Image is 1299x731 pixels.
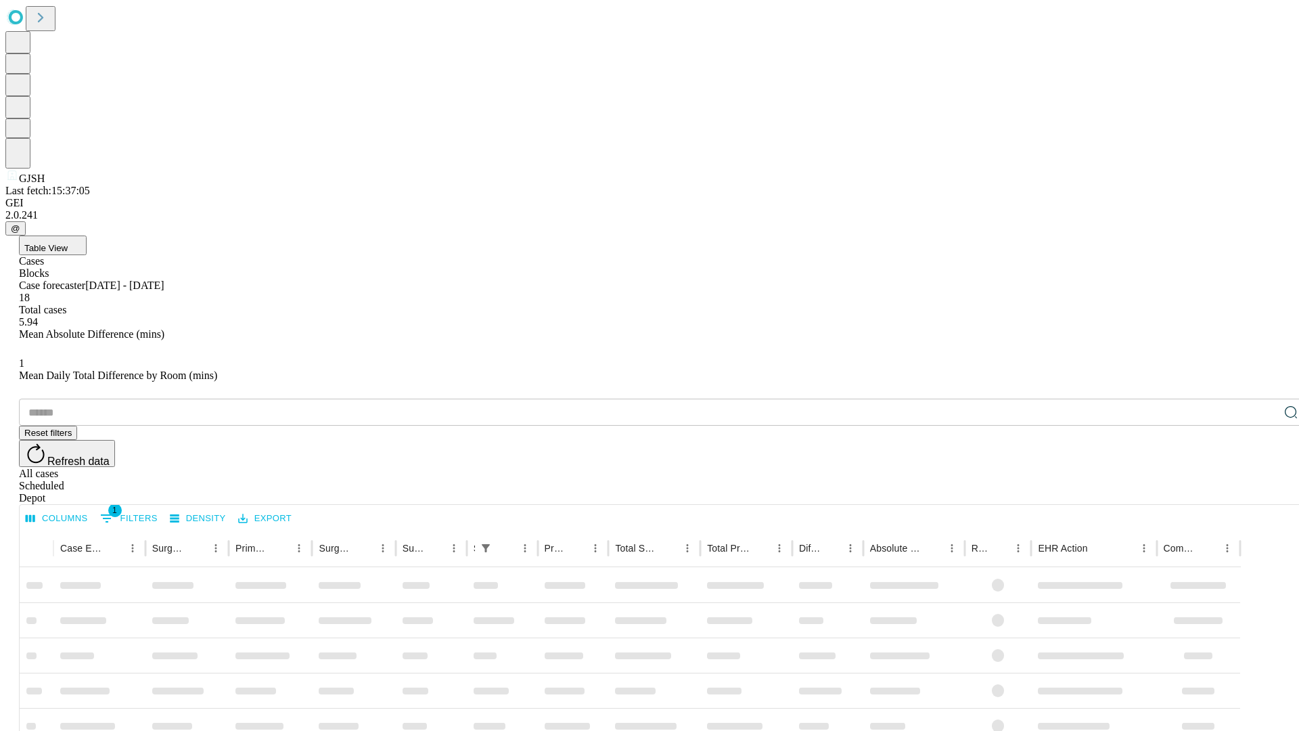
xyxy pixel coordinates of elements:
button: Menu [678,539,697,558]
button: Sort [271,539,290,558]
button: Menu [1218,539,1237,558]
div: Resolved in EHR [972,543,989,554]
span: 5.94 [19,316,38,328]
button: Menu [516,539,534,558]
span: 18 [19,292,30,303]
div: EHR Action [1038,543,1087,554]
span: Reset filters [24,428,72,438]
button: Density [166,508,229,529]
button: Sort [497,539,516,558]
div: Predicted In Room Duration [545,543,566,554]
button: Menu [770,539,789,558]
button: Export [235,508,295,529]
button: Menu [123,539,142,558]
div: Difference [799,543,821,554]
button: @ [5,221,26,236]
button: Sort [567,539,586,558]
button: Menu [942,539,961,558]
button: Sort [1199,539,1218,558]
span: Mean Absolute Difference (mins) [19,328,164,340]
button: Sort [187,539,206,558]
button: Reset filters [19,426,77,440]
button: Sort [990,539,1009,558]
span: GJSH [19,173,45,184]
div: 1 active filter [476,539,495,558]
span: Last fetch: 15:37:05 [5,185,90,196]
div: Total Scheduled Duration [615,543,658,554]
button: Select columns [22,508,91,529]
button: Show filters [97,508,161,529]
button: Menu [373,539,392,558]
button: Menu [841,539,860,558]
button: Sort [751,539,770,558]
span: Table View [24,243,68,253]
span: 1 [19,357,24,369]
button: Menu [586,539,605,558]
span: 1 [108,504,122,517]
div: 2.0.241 [5,209,1294,221]
button: Sort [659,539,678,558]
span: Mean Daily Total Difference by Room (mins) [19,370,217,381]
div: Case Epic Id [60,543,103,554]
div: Scheduled In Room Duration [474,543,475,554]
button: Sort [924,539,942,558]
span: Total cases [19,304,66,315]
div: Absolute Difference [870,543,922,554]
div: Comments [1164,543,1198,554]
span: Refresh data [47,456,110,467]
button: Menu [206,539,225,558]
button: Table View [19,236,87,255]
button: Sort [1089,539,1108,558]
span: [DATE] - [DATE] [85,280,164,291]
button: Show filters [476,539,495,558]
button: Sort [426,539,445,558]
button: Menu [1135,539,1154,558]
div: Primary Service [235,543,269,554]
span: @ [11,223,20,234]
button: Menu [290,539,309,558]
div: Surgery Name [319,543,352,554]
button: Sort [104,539,123,558]
button: Menu [445,539,463,558]
button: Menu [1009,539,1028,558]
div: Total Predicted Duration [707,543,750,554]
div: Surgery Date [403,543,424,554]
button: Refresh data [19,440,115,467]
div: Surgeon Name [152,543,186,554]
button: Sort [355,539,373,558]
button: Sort [822,539,841,558]
span: Case forecaster [19,280,85,291]
div: GEI [5,197,1294,209]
